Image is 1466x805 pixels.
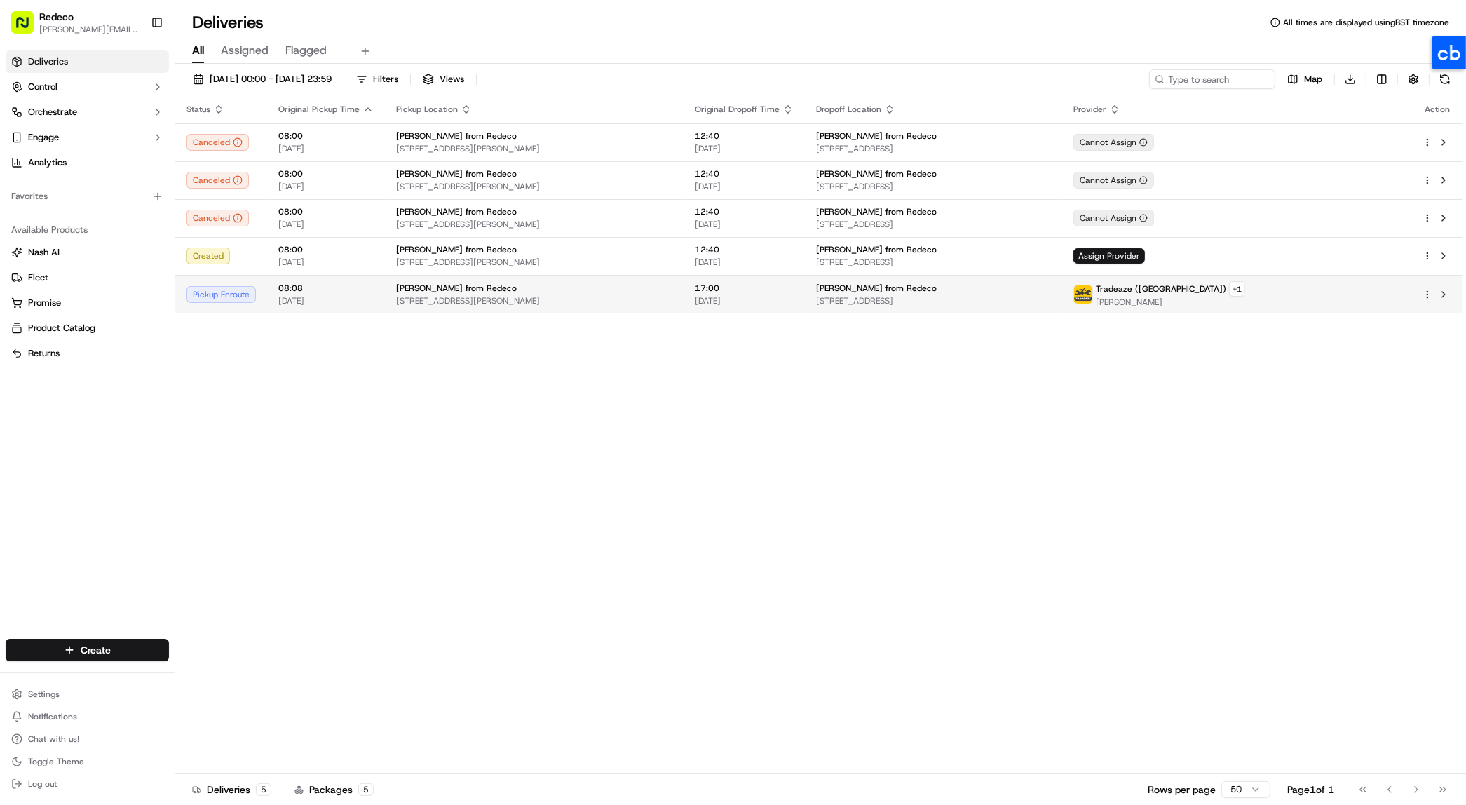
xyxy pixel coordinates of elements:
a: Nash AI [11,246,163,259]
span: Redeco [39,10,74,24]
span: 08:00 [278,244,374,255]
span: Original Dropoff Time [695,104,780,115]
span: 08:00 [278,206,374,217]
span: Provider [1073,104,1106,115]
button: [DATE] 00:00 - [DATE] 23:59 [186,69,338,89]
span: Deliveries [28,55,68,68]
input: Type to search [1149,69,1275,89]
span: 08:08 [278,283,374,294]
span: [DATE] [196,217,225,229]
a: Analytics [6,151,169,174]
p: Welcome 👋 [14,56,255,79]
a: 💻API Documentation [113,308,231,333]
span: Tradeaze ([GEOGRAPHIC_DATA]) [1096,283,1226,295]
span: Status [186,104,210,115]
img: Dianne Alexi Soriano [14,204,36,226]
span: [PERSON_NAME] from Redeco [816,283,937,294]
span: Settings [28,689,60,700]
div: Deliveries [192,783,271,797]
div: Cannot Assign [1073,134,1154,151]
button: Engage [6,126,169,149]
span: Flagged [285,42,327,59]
span: [STREET_ADDRESS] [816,143,1051,154]
button: Returns [6,342,169,365]
span: • [189,217,194,229]
button: Refresh [1435,69,1455,89]
span: Nash AI [28,246,60,259]
span: 17:00 [695,283,794,294]
span: Original Pickup Time [278,104,360,115]
button: Views [416,69,470,89]
span: Analytics [28,156,67,169]
a: Product Catalog [11,322,163,334]
button: Filters [350,69,405,89]
button: Cannot Assign [1073,172,1154,189]
span: Log out [28,778,57,790]
span: 08:00 [278,168,374,180]
span: [PERSON_NAME] from Redeco [816,130,937,142]
div: 5 [358,783,374,796]
span: Pylon [140,348,170,358]
span: Create [81,643,111,657]
span: Filters [373,73,398,86]
button: Nash AI [6,241,169,264]
span: Chat with us! [28,733,79,745]
div: 💻 [118,315,130,326]
span: [PERSON_NAME] from Redeco [396,206,517,217]
span: [PERSON_NAME] from Redeco [816,168,937,180]
div: Favorites [6,185,169,208]
span: [STREET_ADDRESS][PERSON_NAME] [396,181,672,192]
span: [PERSON_NAME] from Redeco [396,130,517,142]
div: Page 1 of 1 [1287,783,1334,797]
button: Canceled [186,210,249,226]
button: Canceled [186,134,249,151]
span: Engage [28,131,59,144]
span: Promise [28,297,61,309]
button: Create [6,639,169,661]
div: Packages [294,783,374,797]
img: Nash [14,14,42,42]
span: Returns [28,347,60,360]
span: API Documentation [133,313,225,327]
button: [PERSON_NAME][EMAIL_ADDRESS][DOMAIN_NAME] [39,24,140,35]
span: [STREET_ADDRESS][PERSON_NAME] [396,295,672,306]
span: 12:40 [695,130,794,142]
img: 1736555255976-a54dd68f-1ca7-489b-9aae-adbdc363a1c4 [28,218,39,229]
span: Control [28,81,57,93]
span: [PERSON_NAME] from Redeco [396,168,517,180]
button: See all [217,180,255,196]
a: Powered byPylon [99,347,170,358]
a: Deliveries [6,50,169,73]
span: [STREET_ADDRESS][PERSON_NAME] [396,143,672,154]
span: Knowledge Base [28,313,107,327]
button: Control [6,76,169,98]
span: Notifications [28,711,77,722]
span: All times are displayed using BST timezone [1283,17,1449,28]
span: [STREET_ADDRESS] [816,181,1051,192]
a: 📗Knowledge Base [8,308,113,333]
span: 12:40 [695,244,794,255]
button: Cannot Assign [1073,210,1154,226]
span: [DATE] 00:00 - [DATE] 23:59 [210,73,332,86]
button: Notifications [6,707,169,726]
span: [DATE] [695,219,794,230]
div: Past conversations [14,182,94,194]
span: [PERSON_NAME] from Redeco [396,244,517,255]
span: Assigned [221,42,269,59]
img: 1736555255976-a54dd68f-1ca7-489b-9aae-adbdc363a1c4 [14,134,39,159]
button: Promise [6,292,169,314]
span: [PERSON_NAME] from Redeco [396,283,517,294]
span: [DATE] [54,255,83,266]
span: [PERSON_NAME] from Redeco [816,206,937,217]
button: Product Catalog [6,317,169,339]
div: 5 [256,783,271,796]
span: [DATE] [278,295,374,306]
span: 08:00 [278,130,374,142]
span: [PERSON_NAME] [1096,297,1245,308]
span: Product Catalog [28,322,95,334]
span: Views [440,73,464,86]
span: [DATE] [695,295,794,306]
span: [STREET_ADDRESS] [816,257,1051,268]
